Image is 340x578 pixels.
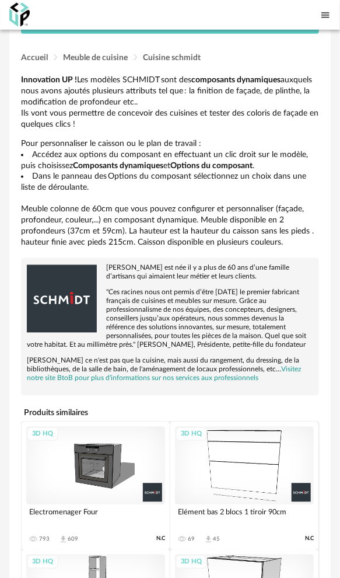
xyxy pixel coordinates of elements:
[21,171,319,193] li: Dans le panneau des Options du composant sélectionnez un choix dans une liste de déroulante.
[21,54,48,62] span: Accueil
[170,422,318,550] a: 3D HQ Elément bas 2 blocs 1 tiroir 90cm 69 Download icon 45 N.C
[27,288,313,350] p: "Ces racines nous ont permis d’être [DATE] le premier fabricant français de cuisines et meubles s...
[73,162,163,170] b: Composants dynamiques
[156,535,165,543] span: N.C
[21,75,319,248] div: Pour personnaliser le caisson ou le plan de travail : Meuble colonne de 60cm que vous pouvez conf...
[27,264,313,281] p: [PERSON_NAME] est née il y a plus de 60 ans d’une famille d’artisans qui aimaient leur métier et ...
[305,535,314,543] span: N.C
[27,264,97,334] img: brand logo
[9,3,30,27] img: OXP
[22,422,170,550] a: 3D HQ Electromenager Four 793 Download icon 609 N.C
[21,75,319,130] p: Les modèles SCHMIDT sont des auxquels nous avons ajoutés plusieurs attributs tel que : la finitio...
[27,357,313,383] p: [PERSON_NAME] ce n'est pas que la cuisine, mais aussi du rangement, du dressing, de la bibliothèq...
[21,405,319,422] h4: Produits similaires
[21,149,319,172] li: Accédez aux options du composant en effectuant un clic droit sur le modèle, puis choisissez et .
[27,555,58,570] div: 3D HQ
[39,536,50,543] div: 793
[63,54,128,62] span: Meuble de cuisine
[204,535,213,544] span: Download icon
[176,555,207,570] div: 3D HQ
[175,505,314,528] div: Elément bas 2 blocs 1 tiroir 90cm
[27,366,301,382] a: Visitez notre site BtoB pour plus d'informations sur nos services aux professionnels
[26,505,165,528] div: Electromenager Four
[213,536,220,543] div: 45
[27,427,58,442] div: 3D HQ
[176,427,207,442] div: 3D HQ
[21,51,319,65] div: Breadcrumb
[59,535,68,544] span: Download icon
[320,9,331,21] span: Menu icon
[170,162,253,170] b: Options du composant
[68,536,78,543] div: 609
[188,536,195,543] div: 69
[21,76,77,84] b: Innovation UP !
[143,54,201,62] span: Cuisine schmidt
[191,76,281,84] b: composants dynamiques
